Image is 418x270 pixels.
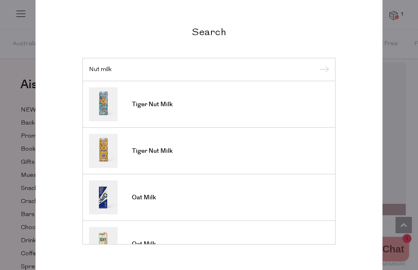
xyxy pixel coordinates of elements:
[132,240,156,248] span: Oat Milk
[89,181,329,214] a: Oat Milk
[132,100,173,109] span: Tiger Nut Milk
[89,87,118,121] img: Tiger Nut Milk
[89,227,118,261] img: Oat Milk
[89,227,329,261] a: Oat Milk
[89,134,329,168] a: Tiger Nut Milk
[132,147,173,155] span: Tiger Nut Milk
[89,134,118,168] img: Tiger Nut Milk
[89,87,329,121] a: Tiger Nut Milk
[82,25,336,37] h2: Search
[89,181,118,214] img: Oat Milk
[132,194,156,202] span: Oat Milk
[89,66,329,72] input: Search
